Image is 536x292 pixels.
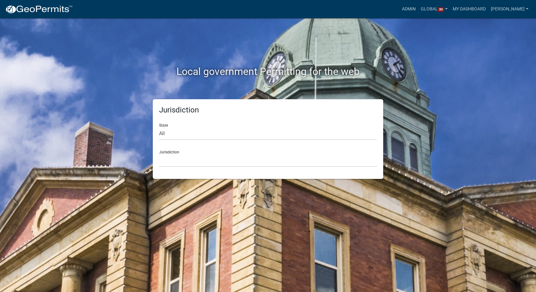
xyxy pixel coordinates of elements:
a: My Dashboard [450,3,488,15]
a: Global30 [418,3,450,15]
h2: Local government Permitting for the web [93,66,443,77]
span: 30 [438,7,444,12]
h5: Jurisdiction [159,106,377,115]
a: Admin [399,3,418,15]
a: [PERSON_NAME] [488,3,531,15]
